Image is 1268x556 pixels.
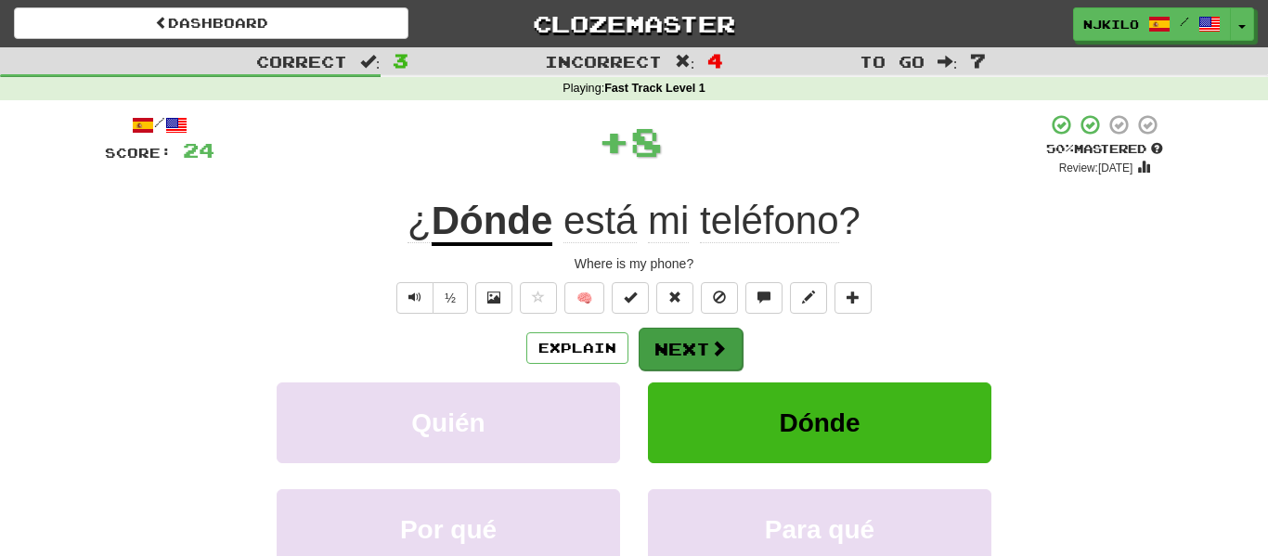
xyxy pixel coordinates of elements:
button: ½ [433,282,468,314]
div: Where is my phone? [105,254,1163,273]
span: 8 [630,118,663,164]
button: 🧠 [564,282,604,314]
a: Clozemaster [436,7,831,40]
span: Para qué [765,515,874,544]
a: njkilo / [1073,7,1231,41]
button: Play sentence audio (ctl+space) [396,282,433,314]
small: Review: [DATE] [1059,162,1133,175]
button: Explain [526,332,628,364]
button: Add to collection (alt+a) [835,282,872,314]
button: Edit sentence (alt+d) [790,282,827,314]
span: Quién [411,408,485,437]
span: Dónde [779,408,860,437]
span: Score: [105,145,172,161]
button: Discuss sentence (alt+u) [745,282,783,314]
span: Correct [256,52,347,71]
span: 50 % [1046,141,1074,156]
span: 24 [183,138,214,162]
span: 4 [707,49,723,71]
span: To go [860,52,925,71]
div: / [105,113,214,136]
span: está [563,199,637,243]
button: Reset to 0% Mastered (alt+r) [656,282,693,314]
button: Show image (alt+x) [475,282,512,314]
span: : [675,54,695,70]
span: ? [552,199,860,243]
span: / [1180,15,1189,28]
span: mi [648,199,689,243]
span: 3 [393,49,408,71]
span: teléfono [700,199,838,243]
span: Incorrect [545,52,662,71]
a: Dashboard [14,7,408,39]
span: 7 [970,49,986,71]
span: + [598,113,630,169]
div: Mastered [1046,141,1163,158]
div: Text-to-speech controls [393,282,468,314]
strong: Fast Track Level 1 [604,82,705,95]
span: Por qué [400,515,497,544]
button: Favorite sentence (alt+f) [520,282,557,314]
span: njkilo [1083,16,1139,32]
u: Dónde [432,199,553,246]
button: Ignore sentence (alt+i) [701,282,738,314]
button: Quién [277,382,620,463]
button: Next [639,328,743,370]
button: Dónde [648,382,991,463]
span: : [360,54,381,70]
span: : [938,54,958,70]
button: Set this sentence to 100% Mastered (alt+m) [612,282,649,314]
span: ¿ [408,199,432,243]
